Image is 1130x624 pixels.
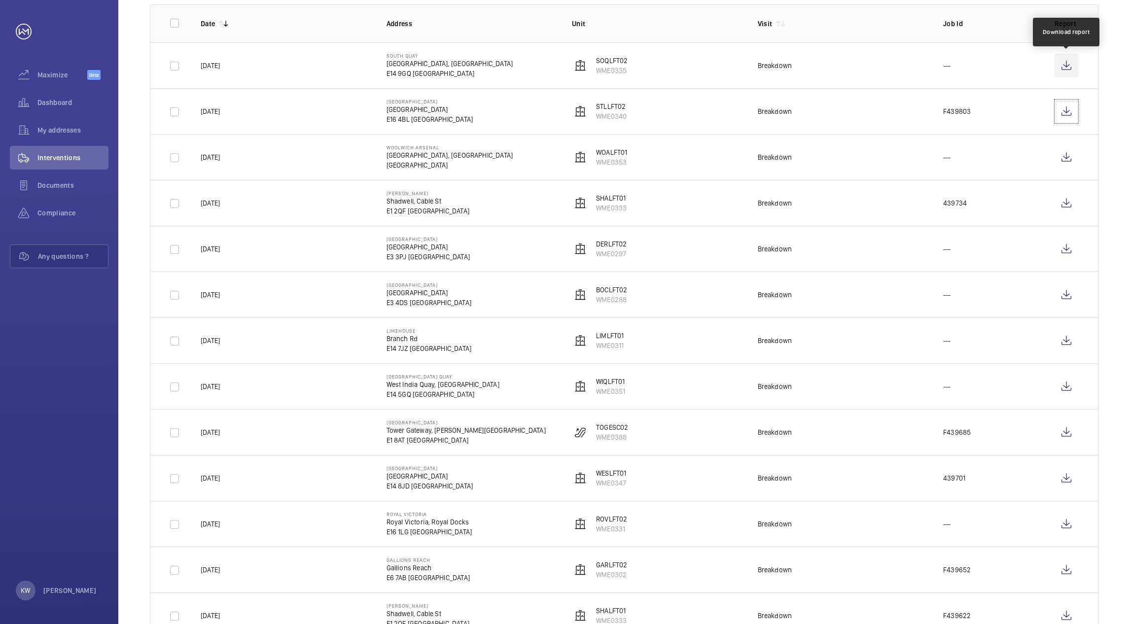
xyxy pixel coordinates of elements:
[596,285,627,295] p: BOCLFT02
[943,336,951,346] p: ---
[387,435,546,445] p: E1 8AT [GEOGRAPHIC_DATA]
[387,481,473,491] p: E14 8JD [GEOGRAPHIC_DATA]
[37,98,108,107] span: Dashboard
[387,465,473,471] p: [GEOGRAPHIC_DATA]
[201,106,220,116] p: [DATE]
[943,473,965,483] p: 439701
[387,328,472,334] p: Limehouse
[596,468,626,478] p: WESLFT01
[596,386,625,396] p: WME0351
[201,336,220,346] p: [DATE]
[596,377,625,386] p: WIQLFT01
[387,419,546,425] p: [GEOGRAPHIC_DATA]
[758,427,792,437] div: Breakdown
[37,153,108,163] span: Interventions
[201,290,220,300] p: [DATE]
[201,381,220,391] p: [DATE]
[574,197,586,209] img: elevator.svg
[596,295,627,305] p: WME0288
[758,336,792,346] div: Breakdown
[943,106,971,116] p: F439803
[37,125,108,135] span: My addresses
[387,160,513,170] p: [GEOGRAPHIC_DATA]
[387,334,472,344] p: Branch Rd
[943,427,971,437] p: F439685
[387,557,470,563] p: Gallions Reach
[574,243,586,255] img: elevator.svg
[201,19,215,29] p: Date
[572,19,742,29] p: Unit
[596,157,627,167] p: WME0353
[596,147,627,157] p: WOALFT01
[596,239,627,249] p: DERLFT02
[596,102,627,111] p: STLLFT02
[596,331,624,341] p: LIMLFT01
[758,519,792,529] div: Breakdown
[596,203,627,213] p: WME0333
[21,586,30,595] p: KW
[387,609,469,619] p: Shadwell, Cable St
[1043,28,1090,36] div: Download report
[943,381,951,391] p: ---
[574,105,586,117] img: elevator.svg
[201,198,220,208] p: [DATE]
[574,518,586,530] img: elevator.svg
[758,152,792,162] div: Breakdown
[758,473,792,483] div: Breakdown
[574,472,586,484] img: elevator.svg
[596,432,628,442] p: WME0388
[943,565,971,575] p: F439652
[596,56,628,66] p: SOQLFT02
[387,517,472,527] p: Royal Victoria, Royal Docks
[387,563,470,573] p: Gallions Reach
[387,190,469,196] p: [PERSON_NAME]
[758,19,773,29] p: Visit
[387,471,473,481] p: [GEOGRAPHIC_DATA]
[87,70,101,80] span: Beta
[596,249,627,259] p: WME0297
[943,198,967,208] p: 439734
[596,524,627,534] p: WME0331
[387,242,470,252] p: [GEOGRAPHIC_DATA]
[596,193,627,203] p: SHALFT01
[201,244,220,254] p: [DATE]
[387,59,513,69] p: [GEOGRAPHIC_DATA], [GEOGRAPHIC_DATA]
[387,288,471,298] p: [GEOGRAPHIC_DATA]
[574,426,586,438] img: escalator.svg
[574,564,586,576] img: elevator.svg
[596,570,627,580] p: WME0302
[387,206,469,216] p: E1 2QF [GEOGRAPHIC_DATA]
[387,19,557,29] p: Address
[596,111,627,121] p: WME0340
[387,344,472,353] p: E14 7JZ [GEOGRAPHIC_DATA]
[574,610,586,622] img: elevator.svg
[596,478,626,488] p: WME0347
[758,106,792,116] div: Breakdown
[387,104,473,114] p: [GEOGRAPHIC_DATA]
[387,53,513,59] p: South Quay
[387,389,499,399] p: E14 5GQ [GEOGRAPHIC_DATA]
[387,144,513,150] p: Woolwich Arsenal
[43,586,97,595] p: [PERSON_NAME]
[387,236,470,242] p: [GEOGRAPHIC_DATA]
[201,473,220,483] p: [DATE]
[574,151,586,163] img: elevator.svg
[596,422,628,432] p: TOGESC02
[387,298,471,308] p: E3 4DS [GEOGRAPHIC_DATA]
[387,374,499,380] p: [GEOGRAPHIC_DATA] Quay
[201,427,220,437] p: [DATE]
[596,560,627,570] p: GARLFT02
[387,252,470,262] p: E3 3PJ [GEOGRAPHIC_DATA]
[387,150,513,160] p: [GEOGRAPHIC_DATA], [GEOGRAPHIC_DATA]
[37,180,108,190] span: Documents
[574,381,586,392] img: elevator.svg
[596,514,627,524] p: ROVLFT02
[758,290,792,300] div: Breakdown
[387,196,469,206] p: Shadwell, Cable St
[758,61,792,70] div: Breakdown
[201,519,220,529] p: [DATE]
[943,152,951,162] p: ---
[596,341,624,350] p: WME0311
[201,611,220,621] p: [DATE]
[387,573,470,583] p: E6 7AB [GEOGRAPHIC_DATA]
